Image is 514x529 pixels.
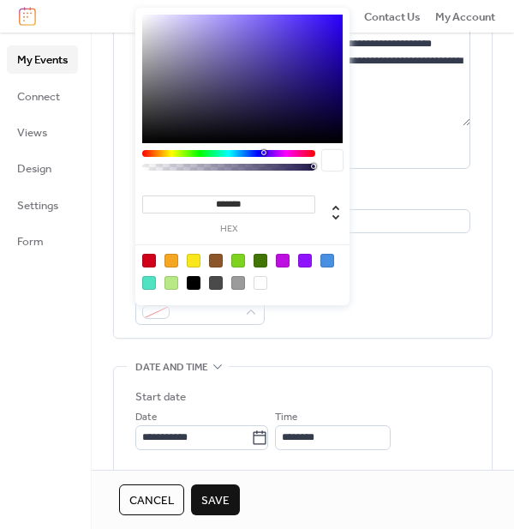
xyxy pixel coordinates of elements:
[298,254,312,268] div: #9013FE
[164,254,178,268] div: #F5A623
[7,154,78,182] a: Design
[119,484,184,515] button: Cancel
[201,492,230,509] span: Save
[7,191,78,219] a: Settings
[209,254,223,268] div: #8B572A
[254,276,267,290] div: #FFFFFF
[7,227,78,255] a: Form
[17,197,58,214] span: Settings
[142,254,156,268] div: #D0021B
[17,88,60,105] span: Connect
[7,118,78,146] a: Views
[231,254,245,268] div: #7ED321
[129,492,174,509] span: Cancel
[209,276,223,290] div: #4A4A4A
[7,45,78,73] a: My Events
[254,254,267,268] div: #417505
[435,9,495,26] span: My Account
[231,276,245,290] div: #9B9B9B
[135,358,208,376] span: Date and time
[435,8,495,25] a: My Account
[17,124,47,141] span: Views
[191,484,240,515] button: Save
[142,276,156,290] div: #50E3C2
[142,225,315,234] label: hex
[276,254,290,268] div: #BD10E0
[19,7,36,26] img: logo
[135,388,186,406] div: Start date
[187,254,200,268] div: #F8E71C
[364,9,421,26] span: Contact Us
[17,51,68,69] span: My Events
[320,254,334,268] div: #4A90E2
[135,409,157,426] span: Date
[17,233,44,250] span: Form
[7,82,78,110] a: Connect
[364,8,421,25] a: Contact Us
[164,276,178,290] div: #B8E986
[275,409,297,426] span: Time
[187,276,200,290] div: #000000
[17,160,51,177] span: Design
